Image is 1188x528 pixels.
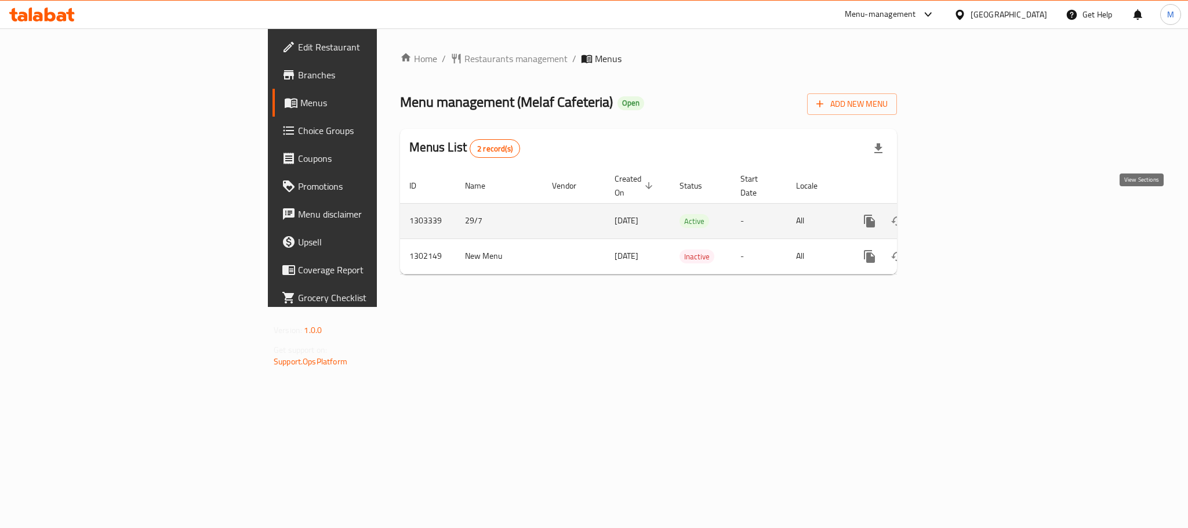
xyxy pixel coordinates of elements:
span: Coverage Report [298,263,457,277]
a: Coverage Report [273,256,466,284]
a: Upsell [273,228,466,256]
span: [DATE] [615,213,638,228]
div: [GEOGRAPHIC_DATA] [971,8,1047,21]
a: Menus [273,89,466,117]
span: Name [465,179,500,193]
span: Choice Groups [298,124,457,138]
div: Open [617,96,644,110]
span: [DATE] [615,248,638,263]
th: Actions [847,168,976,204]
a: Choice Groups [273,117,466,144]
a: Edit Restaurant [273,33,466,61]
h2: Menus List [409,139,520,158]
span: Vendor [552,179,591,193]
span: Edit Restaurant [298,40,457,54]
td: New Menu [456,238,543,274]
span: Created On [615,172,656,200]
table: enhanced table [400,168,976,274]
span: Get support on: [274,342,327,357]
a: Branches [273,61,466,89]
span: ID [409,179,431,193]
span: Open [617,98,644,108]
span: Menu disclaimer [298,207,457,221]
span: Menus [595,52,622,66]
a: Coupons [273,144,466,172]
span: Branches [298,68,457,82]
span: Version: [274,323,302,338]
span: Menus [300,96,457,110]
span: Start Date [740,172,773,200]
td: - [731,238,787,274]
div: Total records count [470,139,520,158]
button: more [856,207,884,235]
span: Restaurants management [464,52,568,66]
nav: breadcrumb [400,52,897,66]
div: Inactive [680,249,714,263]
a: Grocery Checklist [273,284,466,312]
span: Locale [796,179,833,193]
span: 1.0.0 [304,323,322,338]
span: Add New Menu [816,97,888,111]
td: All [787,238,847,274]
span: M [1167,8,1174,21]
span: Menu management ( Melaf Cafeteria ) [400,89,613,115]
span: 2 record(s) [470,143,519,154]
button: Change Status [884,207,911,235]
td: All [787,203,847,238]
span: Coupons [298,151,457,165]
td: 29/7 [456,203,543,238]
span: Status [680,179,717,193]
span: Active [680,215,709,228]
span: Grocery Checklist [298,291,457,305]
td: - [731,203,787,238]
li: / [572,52,576,66]
span: Promotions [298,179,457,193]
div: Menu-management [845,8,916,21]
button: more [856,243,884,270]
a: Restaurants management [451,52,568,66]
div: Active [680,214,709,228]
span: Upsell [298,235,457,249]
a: Support.OpsPlatform [274,354,347,369]
a: Menu disclaimer [273,200,466,228]
button: Add New Menu [807,93,897,115]
span: Inactive [680,250,714,263]
div: Export file [864,135,892,162]
a: Promotions [273,172,466,200]
button: Change Status [884,243,911,270]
